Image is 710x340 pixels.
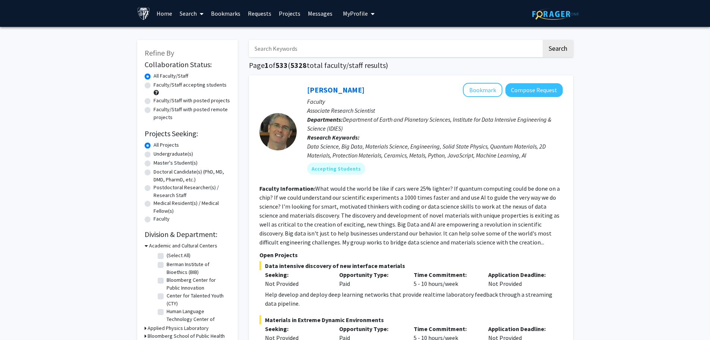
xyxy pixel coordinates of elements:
[304,0,336,26] a: Messages
[265,270,328,279] p: Seeking:
[414,270,477,279] p: Time Commitment:
[307,106,563,115] p: Associate Research Scientist
[463,83,502,97] button: Add David Elbert to Bookmarks
[154,81,227,89] label: Faculty/Staff accepting students
[167,276,228,292] label: Bloomberg Center for Public Innovation
[207,0,244,26] a: Bookmarks
[275,0,304,26] a: Projects
[339,324,403,333] p: Opportunity Type:
[153,0,176,26] a: Home
[145,230,230,239] h2: Division & Department:
[307,134,360,141] b: Research Keywords:
[414,324,477,333] p: Time Commitment:
[307,163,365,175] mat-chip: Accepting Students
[307,85,365,94] a: [PERSON_NAME]
[154,106,230,121] label: Faculty/Staff with posted remote projects
[265,324,328,333] p: Seeking:
[148,324,209,332] h3: Applied Physics Laboratory
[176,0,207,26] a: Search
[307,97,563,106] p: Faculty
[334,270,408,288] div: Paid
[275,60,288,70] span: 533
[259,315,563,324] span: Materials in Extreme Dynamic Environments
[259,185,560,246] fg-read-more: What would the world be like if cars were 25% lighter? If quantum computing could be done on a ch...
[259,261,563,270] span: Data intensive discovery of new interface materials
[154,159,198,167] label: Master's Student(s)
[249,40,542,57] input: Search Keywords
[259,250,563,259] p: Open Projects
[149,242,217,250] h3: Academic and Cultural Centers
[244,0,275,26] a: Requests
[154,141,179,149] label: All Projects
[167,261,228,276] label: Berman Institute of Bioethics (BIB)
[154,168,230,184] label: Doctoral Candidate(s) (PhD, MD, DMD, PharmD, etc.)
[307,116,343,123] b: Departments:
[290,60,307,70] span: 5328
[265,60,269,70] span: 1
[154,150,193,158] label: Undergraduate(s)
[167,252,190,259] label: (Select All)
[408,270,483,288] div: 5 - 10 hours/week
[483,270,557,288] div: Not Provided
[532,8,579,20] img: ForagerOne Logo
[265,279,328,288] div: Not Provided
[307,142,563,160] div: Data Science, Big Data, Materials Science, Engineering, Solid State Physics, Quantum Materials, 2...
[145,129,230,138] h2: Projects Seeking:
[137,7,150,20] img: Johns Hopkins University Logo
[488,324,552,333] p: Application Deadline:
[505,83,563,97] button: Compose Request to David Elbert
[154,184,230,199] label: Postdoctoral Researcher(s) / Research Staff
[154,215,170,223] label: Faculty
[543,40,573,57] button: Search
[307,116,551,132] span: Department of Earth and Planetary Sciences, Institute for Data Intensive Engineering & Science (I...
[154,97,230,105] label: Faculty/Staff with posted projects
[343,10,368,17] span: My Profile
[145,48,174,57] span: Refine By
[259,185,315,192] b: Faculty Information:
[339,270,403,279] p: Opportunity Type:
[6,306,32,334] iframe: Chat
[148,332,225,340] h3: Bloomberg School of Public Health
[145,60,230,69] h2: Collaboration Status:
[488,270,552,279] p: Application Deadline:
[249,61,573,70] h1: Page of ( total faculty/staff results)
[154,199,230,215] label: Medical Resident(s) / Medical Fellow(s)
[265,290,563,308] div: Help develop and deploy deep learning networks that provide realtime laboratory feedback through ...
[167,308,228,331] label: Human Language Technology Center of Excellence (HLTCOE)
[167,292,228,308] label: Center for Talented Youth (CTY)
[154,72,188,80] label: All Faculty/Staff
